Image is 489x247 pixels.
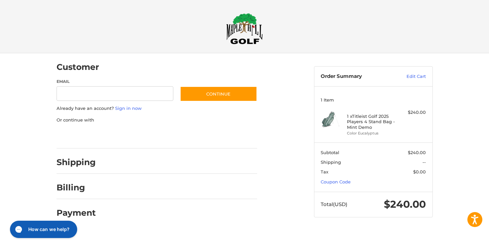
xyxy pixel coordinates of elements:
[413,169,426,174] span: $0.00
[57,62,99,72] h2: Customer
[226,13,263,44] img: Maple Hill Golf
[57,79,174,85] label: Email
[408,150,426,155] span: $240.00
[321,150,339,155] span: Subtotal
[57,208,96,218] h2: Payment
[347,114,398,130] h4: 1 x Titleist Golf 2025 Players 4 Stand Bag - Mint Demo
[321,179,351,184] a: Coupon Code
[54,130,104,142] iframe: PayPal-paypal
[57,182,95,193] h2: Billing
[321,73,392,80] h3: Order Summary
[321,169,328,174] span: Tax
[321,159,341,165] span: Shipping
[392,73,426,80] a: Edit Cart
[57,105,257,112] p: Already have an account?
[384,198,426,210] span: $240.00
[347,130,398,136] li: Color Eucalyptus
[57,157,96,167] h2: Shipping
[180,86,257,102] button: Continue
[422,159,426,165] span: --
[7,218,79,240] iframe: Gorgias live chat messenger
[57,117,257,123] p: Or continue with
[167,130,217,142] iframe: PayPal-venmo
[111,130,161,142] iframe: PayPal-paylater
[321,97,426,103] h3: 1 Item
[400,109,426,116] div: $240.00
[115,106,142,111] a: Sign in now
[321,201,347,207] span: Total (USD)
[434,229,489,247] iframe: Google Customer Reviews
